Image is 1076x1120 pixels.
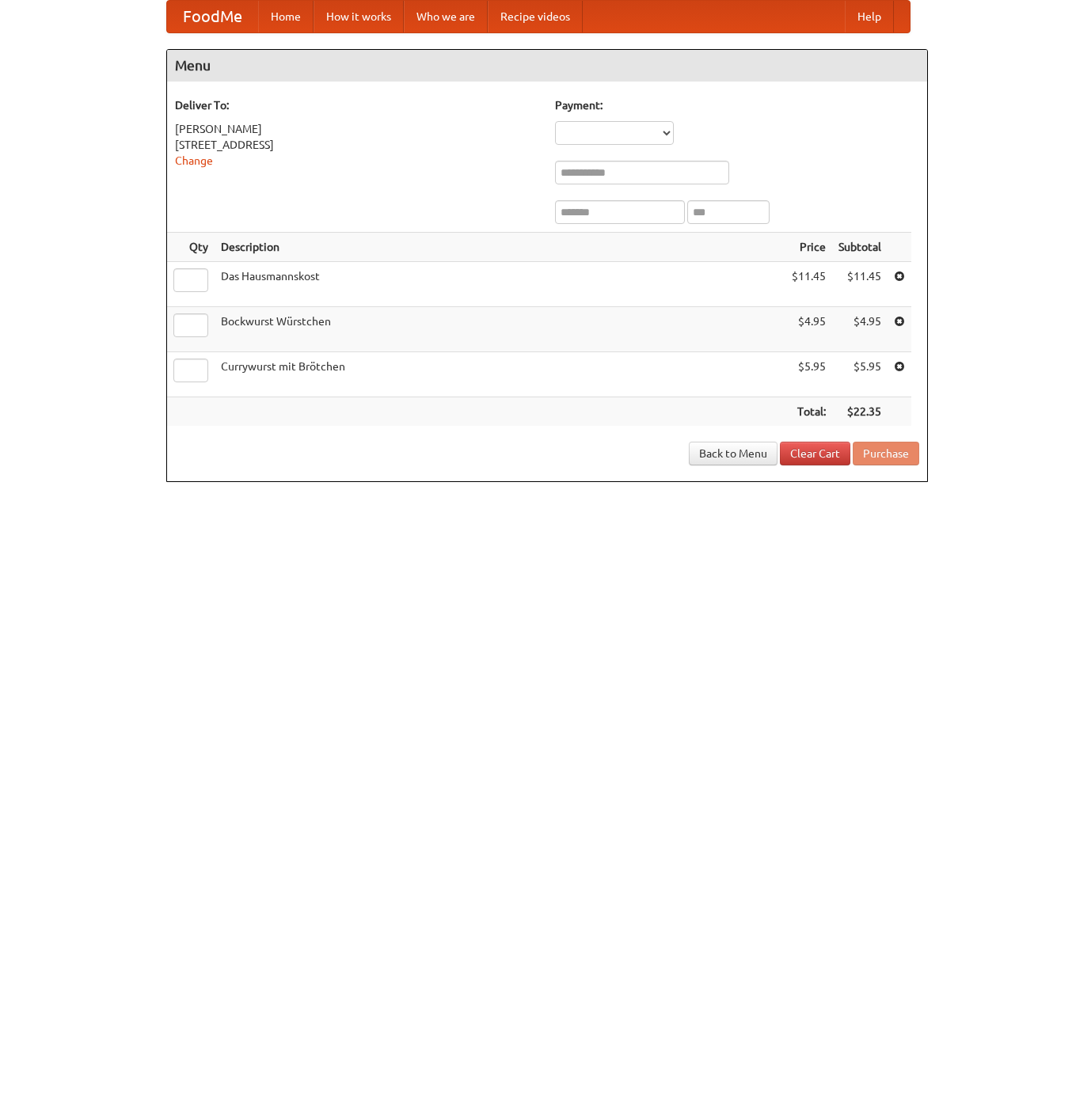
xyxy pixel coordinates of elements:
[832,262,888,307] td: $11.45
[689,442,778,465] a: Back to Menu
[785,233,832,262] th: Price
[175,154,213,167] a: Change
[832,397,888,427] th: $22.35
[832,352,888,397] td: $5.95
[845,1,894,32] a: Help
[215,307,785,352] td: Bockwurst Würstchen
[314,1,404,32] a: How it works
[832,233,888,262] th: Subtotal
[167,50,927,82] h4: Menu
[853,442,919,465] button: Purchase
[175,97,539,113] h5: Deliver To:
[215,233,785,262] th: Description
[785,307,832,352] td: $4.95
[832,307,888,352] td: $4.95
[488,1,583,32] a: Recipe videos
[175,137,539,153] div: [STREET_ADDRESS]
[785,352,832,397] td: $5.95
[167,1,258,32] a: FoodMe
[167,233,215,262] th: Qty
[258,1,314,32] a: Home
[780,442,850,465] a: Clear Cart
[215,262,785,307] td: Das Hausmannskost
[215,352,785,397] td: Currywurst mit Brötchen
[175,121,539,137] div: [PERSON_NAME]
[785,262,832,307] td: $11.45
[785,397,832,427] th: Total:
[404,1,488,32] a: Who we are
[555,97,919,113] h5: Payment:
